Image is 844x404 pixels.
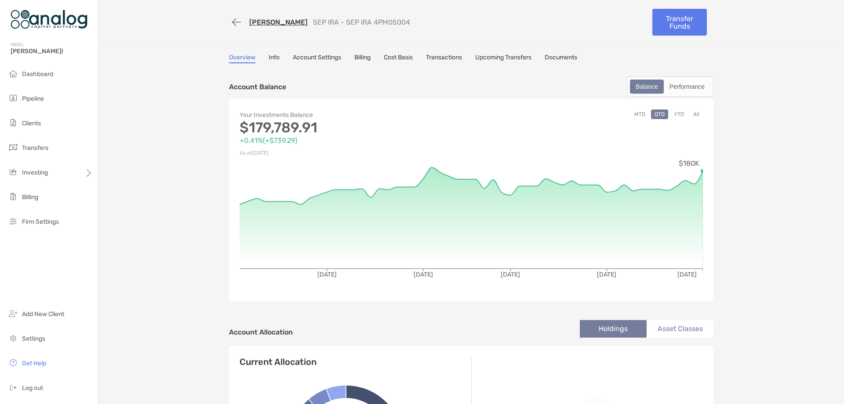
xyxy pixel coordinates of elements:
[22,335,45,342] span: Settings
[501,271,520,278] tspan: [DATE]
[240,122,471,133] p: $179,789.91
[8,68,18,79] img: dashboard icon
[8,308,18,319] img: add_new_client icon
[22,218,59,226] span: Firm Settings
[8,93,18,103] img: pipeline icon
[22,70,53,78] span: Dashboard
[8,216,18,226] img: firm-settings icon
[665,80,709,93] div: Performance
[679,159,699,167] tspan: $180K
[293,54,341,63] a: Account Settings
[475,54,531,63] a: Upcoming Transfers
[22,120,41,127] span: Clients
[269,54,280,63] a: Info
[22,95,44,102] span: Pipeline
[670,109,688,119] button: YTD
[8,167,18,177] img: investing icon
[8,382,18,393] img: logout icon
[229,328,293,336] h4: Account Allocation
[631,109,649,119] button: MTD
[229,54,255,63] a: Overview
[22,193,38,201] span: Billing
[597,271,616,278] tspan: [DATE]
[240,357,316,367] h4: Current Allocation
[414,271,433,278] tspan: [DATE]
[8,142,18,153] img: transfers icon
[690,109,703,119] button: All
[22,360,46,367] span: Get Help
[647,320,713,338] li: Asset Classes
[545,54,577,63] a: Documents
[240,148,471,159] p: As of [DATE]
[317,271,337,278] tspan: [DATE]
[627,76,713,97] div: segmented control
[651,109,668,119] button: QTD
[677,271,697,278] tspan: [DATE]
[229,81,286,92] p: Account Balance
[8,333,18,343] img: settings icon
[8,357,18,368] img: get-help icon
[22,384,43,392] span: Log out
[652,9,707,36] a: Transfer Funds
[8,191,18,202] img: billing icon
[11,47,93,55] span: [PERSON_NAME]!
[22,310,64,318] span: Add New Client
[11,4,87,35] img: Zoe Logo
[354,54,371,63] a: Billing
[249,18,308,26] a: [PERSON_NAME]
[240,135,471,146] p: +0.41% ( +$739.29 )
[22,144,48,152] span: Transfers
[631,80,663,93] div: Balance
[313,18,410,26] p: SEP IRA - SEP IRA 4PM05004
[8,117,18,128] img: clients icon
[426,54,462,63] a: Transactions
[240,109,471,120] p: Your Investments Balance
[384,54,413,63] a: Cost Basis
[580,320,647,338] li: Holdings
[22,169,48,176] span: Investing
